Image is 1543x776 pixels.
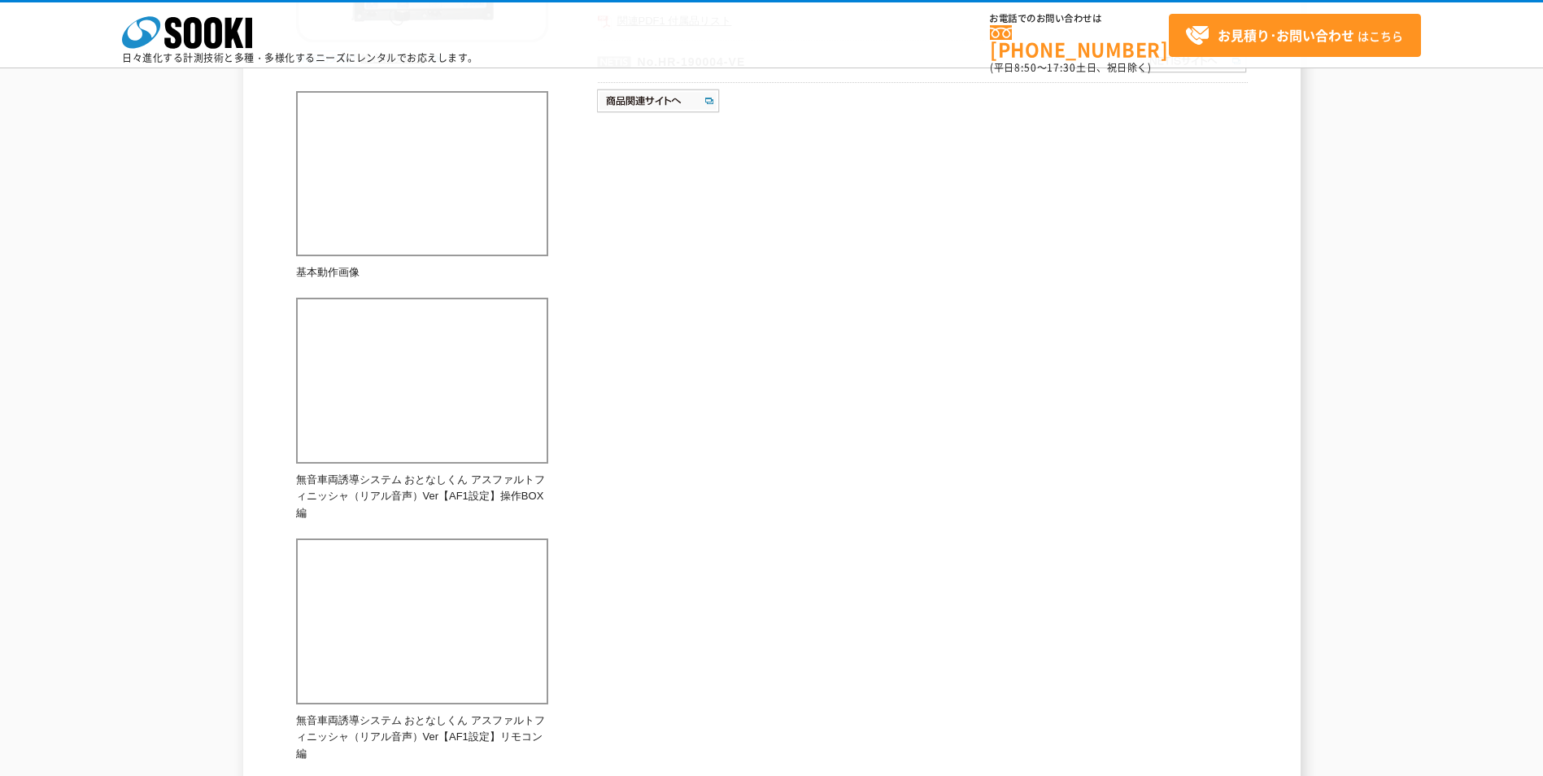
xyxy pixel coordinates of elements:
span: (平日 ～ 土日、祝日除く) [990,60,1151,75]
span: お電話でのお問い合わせは [990,14,1169,24]
p: 無音車両誘導システム おとなしくん アスファルトフィニッシャ（リアル音声）Ver【AF1設定】リモコン編 [296,713,548,763]
a: [PHONE_NUMBER] [990,25,1169,59]
a: お見積り･お問い合わせはこちら [1169,14,1421,57]
p: 日々進化する計測技術と多種・多様化するニーズにレンタルでお応えします。 [122,53,478,63]
strong: お見積り･お問い合わせ [1218,25,1354,45]
p: 無音車両誘導システム おとなしくん アスファルトフィニッシャ（リアル音声）Ver【AF1設定】操作BOX編 [296,472,548,522]
p: 基本動作画像 [296,264,548,281]
span: 8:50 [1014,60,1037,75]
span: 17:30 [1047,60,1076,75]
img: 商品関連サイトへ [597,88,721,114]
span: はこちら [1185,24,1403,48]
